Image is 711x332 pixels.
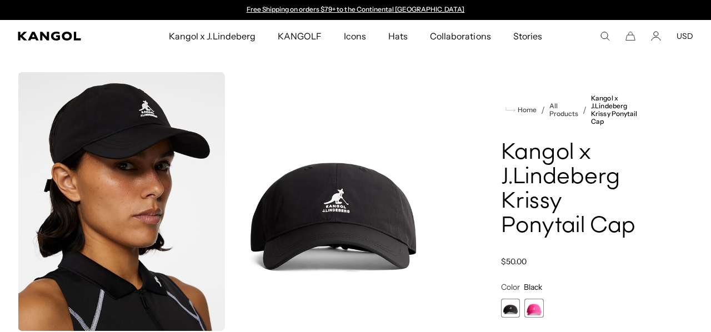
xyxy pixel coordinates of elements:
[241,6,470,14] slideshow-component: Announcement bar
[377,20,419,52] a: Hats
[241,6,470,14] div: 1 of 2
[18,32,111,41] a: Kangol
[537,103,545,117] li: /
[513,20,542,52] span: Stories
[600,31,610,41] summary: Search here
[267,20,333,52] a: KANGOLF
[333,20,377,52] a: Icons
[549,102,578,118] a: All Products
[524,282,542,292] span: Black
[169,20,256,52] span: Kangol x J.Lindeberg
[578,103,587,117] li: /
[591,94,638,125] a: Kangol x J.Lindeberg Krissy Ponytail Cap
[388,20,408,52] span: Hats
[241,6,470,14] div: Announcement
[247,5,465,13] a: Free Shipping on orders $79+ to the Continental [GEOGRAPHIC_DATA]
[515,106,537,114] span: Home
[505,105,537,115] a: Home
[158,20,267,52] a: Kangol x J.Lindeberg
[524,299,543,318] div: 2 of 2
[344,20,366,52] span: Icons
[229,72,437,331] img: color-black
[18,72,225,331] img: color-black
[430,20,490,52] span: Collaborations
[677,31,693,41] button: USD
[625,31,635,41] button: Cart
[501,94,638,125] nav: breadcrumbs
[501,299,520,318] label: Black
[502,20,553,52] a: Stories
[278,20,322,52] span: KANGOLF
[501,256,527,266] span: $50.00
[419,20,502,52] a: Collaborations
[501,299,520,318] div: 1 of 2
[524,299,543,318] label: Vivacious
[501,141,638,239] h1: Kangol x J.Lindeberg Krissy Ponytail Cap
[501,282,520,292] span: Color
[651,31,661,41] a: Account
